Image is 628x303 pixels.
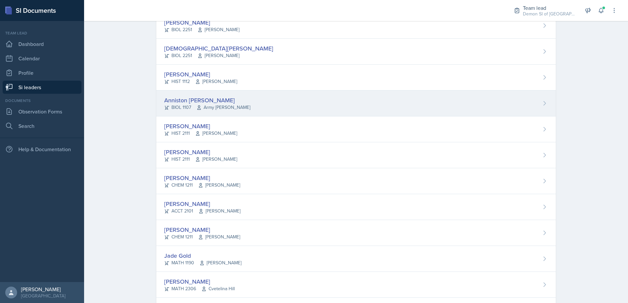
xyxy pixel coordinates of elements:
[164,26,239,33] div: BIOL 2251
[156,116,556,142] a: [PERSON_NAME] HIST 2111[PERSON_NAME]
[156,220,556,246] a: [PERSON_NAME] CHEM 1211[PERSON_NAME]
[164,78,237,85] div: HIST 1112
[195,78,237,85] span: [PERSON_NAME]
[164,122,237,131] div: [PERSON_NAME]
[164,173,240,182] div: [PERSON_NAME]
[3,98,81,104] div: Documents
[198,182,240,189] span: [PERSON_NAME]
[198,233,240,240] span: [PERSON_NAME]
[156,168,556,194] a: [PERSON_NAME] CHEM 1211[PERSON_NAME]
[164,285,235,292] div: MATH 2306
[523,4,575,12] div: Team lead
[164,259,241,266] div: MATH 1190
[164,156,237,163] div: HIST 2111
[197,26,239,33] span: [PERSON_NAME]
[164,277,235,286] div: [PERSON_NAME]
[201,285,235,292] span: Cvetelina Hill
[195,130,237,137] span: [PERSON_NAME]
[21,293,65,299] div: [GEOGRAPHIC_DATA]
[3,105,81,118] a: Observation Forms
[164,44,273,53] div: [DEMOGRAPHIC_DATA][PERSON_NAME]
[164,130,237,137] div: HIST 2111
[523,10,575,17] div: Demon SI of [GEOGRAPHIC_DATA] / Fall 2025
[3,37,81,51] a: Dashboard
[156,13,556,39] a: [PERSON_NAME] BIOL 2251[PERSON_NAME]
[3,30,81,36] div: Team lead
[21,286,65,293] div: [PERSON_NAME]
[164,52,273,59] div: BIOL 2251
[3,52,81,65] a: Calendar
[164,225,240,234] div: [PERSON_NAME]
[164,148,237,156] div: [PERSON_NAME]
[164,96,250,105] div: Anniston [PERSON_NAME]
[3,119,81,132] a: Search
[199,259,241,266] span: [PERSON_NAME]
[164,182,240,189] div: CHEM 1211
[156,194,556,220] a: [PERSON_NAME] ACCT 2101[PERSON_NAME]
[3,81,81,94] a: Si leaders
[156,65,556,91] a: [PERSON_NAME] HIST 1112[PERSON_NAME]
[164,18,239,27] div: [PERSON_NAME]
[156,246,556,272] a: Jade Gold MATH 1190[PERSON_NAME]
[156,272,556,298] a: [PERSON_NAME] MATH 2306Cvetelina Hill
[198,208,240,214] span: [PERSON_NAME]
[197,52,239,59] span: [PERSON_NAME]
[196,104,250,111] span: Army [PERSON_NAME]
[164,104,250,111] div: BIOL 1107
[164,251,241,260] div: Jade Gold
[195,156,237,163] span: [PERSON_NAME]
[164,199,240,208] div: [PERSON_NAME]
[164,233,240,240] div: CHEM 1211
[164,208,240,214] div: ACCT 2101
[3,66,81,79] a: Profile
[156,142,556,168] a: [PERSON_NAME] HIST 2111[PERSON_NAME]
[156,91,556,116] a: Anniston [PERSON_NAME] BIOL 1107Army [PERSON_NAME]
[156,39,556,65] a: [DEMOGRAPHIC_DATA][PERSON_NAME] BIOL 2251[PERSON_NAME]
[3,143,81,156] div: Help & Documentation
[164,70,237,79] div: [PERSON_NAME]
